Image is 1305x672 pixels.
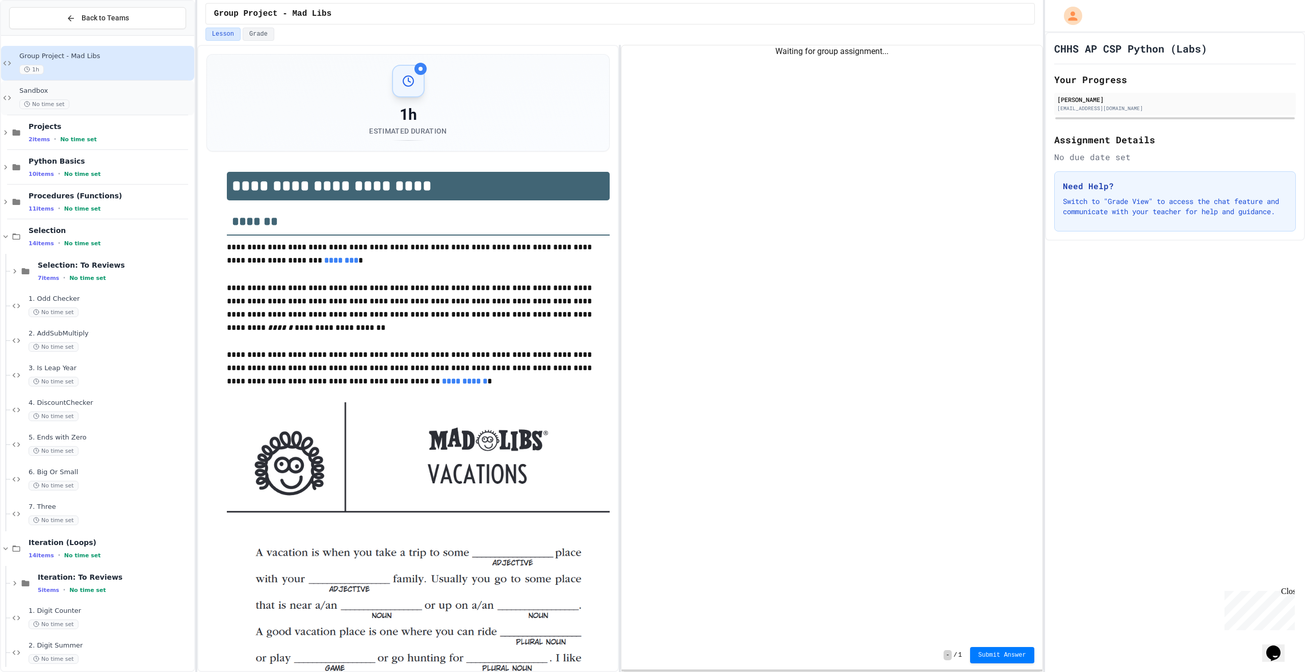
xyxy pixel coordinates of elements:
iframe: chat widget [1262,631,1295,662]
span: Group Project - Mad Libs [214,8,331,20]
button: Submit Answer [970,647,1034,663]
span: No time set [64,240,101,247]
span: • [63,586,65,594]
span: 1h [19,65,44,74]
span: 14 items [29,552,54,559]
span: 7 items [38,275,59,281]
span: No time set [69,587,106,593]
span: No time set [29,446,79,456]
span: No time set [60,136,97,143]
span: Procedures (Functions) [29,191,192,200]
span: No time set [29,654,79,664]
div: Waiting for group assignment... [621,45,1042,58]
div: [EMAIL_ADDRESS][DOMAIN_NAME] [1057,105,1293,112]
span: Projects [29,122,192,131]
h1: CHHS AP CSP Python (Labs) [1054,41,1207,56]
span: No time set [64,171,101,177]
span: Group Project - Mad Libs [19,52,192,61]
button: Back to Teams [9,7,186,29]
span: No time set [29,515,79,525]
span: 1. Odd Checker [29,295,192,303]
span: • [58,204,60,213]
span: No time set [29,411,79,421]
span: Submit Answer [978,651,1026,659]
span: 2. AddSubMultiply [29,329,192,338]
span: 11 items [29,205,54,212]
div: 1h [369,106,447,124]
span: Sandbox [19,87,192,95]
span: Iteration: To Reviews [38,573,192,582]
div: [PERSON_NAME] [1057,95,1293,104]
p: Switch to "Grade View" to access the chat feature and communicate with your teacher for help and ... [1063,196,1287,217]
h3: Need Help? [1063,180,1287,192]
span: No time set [29,342,79,352]
span: Back to Teams [82,13,129,23]
span: Selection [29,226,192,235]
span: No time set [19,99,69,109]
span: 3. Is Leap Year [29,364,192,373]
span: 1. Digit Counter [29,607,192,615]
button: Lesson [205,28,241,41]
span: • [58,551,60,559]
h2: Your Progress [1054,72,1296,87]
iframe: chat widget [1220,587,1295,630]
span: • [58,239,60,247]
h2: Assignment Details [1054,133,1296,147]
span: 6. Big Or Small [29,468,192,477]
span: • [63,274,65,282]
span: 5. Ends with Zero [29,433,192,442]
span: / [954,651,957,659]
span: No time set [64,205,101,212]
span: 7. Three [29,503,192,511]
button: Grade [243,28,274,41]
span: No time set [29,481,79,490]
span: Iteration (Loops) [29,538,192,547]
div: My Account [1053,4,1085,28]
span: No time set [69,275,106,281]
span: 5 items [38,587,59,593]
span: 2 items [29,136,50,143]
span: Python Basics [29,157,192,166]
div: Estimated Duration [369,126,447,136]
div: Chat with us now!Close [4,4,70,65]
span: 1 [958,651,962,659]
span: No time set [29,377,79,386]
span: No time set [64,552,101,559]
span: 14 items [29,240,54,247]
span: No time set [29,619,79,629]
span: - [944,650,951,660]
span: 4. DiscountChecker [29,399,192,407]
span: • [54,135,56,143]
div: No due date set [1054,151,1296,163]
span: 10 items [29,171,54,177]
span: • [58,170,60,178]
span: No time set [29,307,79,317]
span: 2. Digit Summer [29,641,192,650]
span: Selection: To Reviews [38,261,192,270]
